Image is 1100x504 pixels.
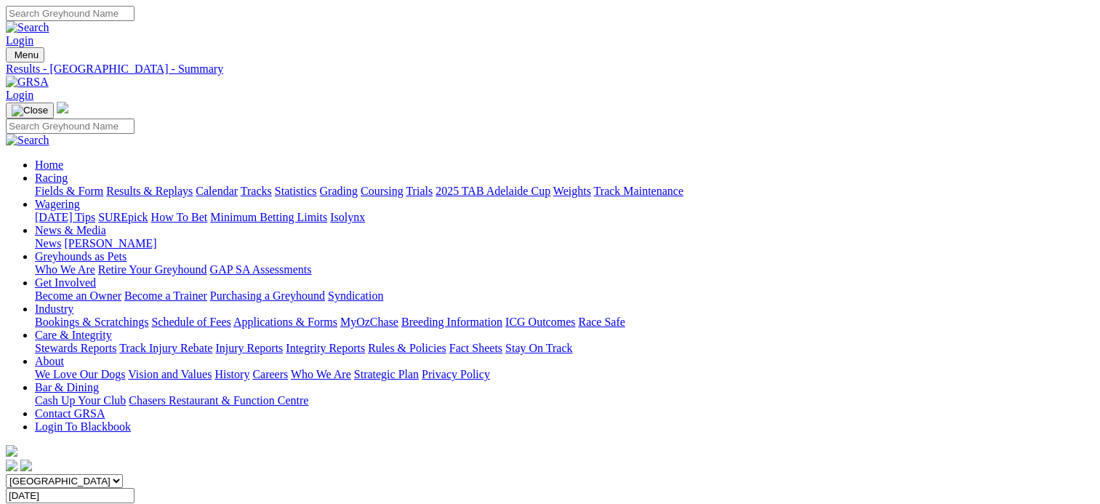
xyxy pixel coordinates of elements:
a: Become an Owner [35,289,121,302]
input: Search [6,119,135,134]
a: SUREpick [98,211,148,223]
div: Racing [35,185,1094,198]
a: Fields & Form [35,185,103,197]
a: Applications & Forms [233,316,337,328]
a: Schedule of Fees [151,316,230,328]
a: Retire Your Greyhound [98,263,207,276]
div: News & Media [35,237,1094,250]
a: Industry [35,303,73,315]
img: Search [6,21,49,34]
div: Wagering [35,211,1094,224]
a: Who We Are [35,263,95,276]
img: logo-grsa-white.png [6,445,17,457]
div: Bar & Dining [35,394,1094,407]
a: Trials [406,185,433,197]
a: Who We Are [291,368,351,380]
img: facebook.svg [6,460,17,471]
a: Stewards Reports [35,342,116,354]
a: Race Safe [578,316,625,328]
div: Care & Integrity [35,342,1094,355]
a: Grading [320,185,358,197]
a: Home [35,159,63,171]
a: Login To Blackbook [35,420,131,433]
a: Track Injury Rebate [119,342,212,354]
a: Statistics [275,185,317,197]
img: Search [6,134,49,147]
a: Calendar [196,185,238,197]
a: Results & Replays [106,185,193,197]
a: ICG Outcomes [505,316,575,328]
img: GRSA [6,76,49,89]
a: Rules & Policies [368,342,446,354]
a: Coursing [361,185,404,197]
a: News [35,237,61,249]
a: Tracks [241,185,272,197]
a: Careers [252,368,288,380]
input: Search [6,6,135,21]
a: Stay On Track [505,342,572,354]
a: Syndication [328,289,383,302]
a: 2025 TAB Adelaide Cup [435,185,550,197]
img: logo-grsa-white.png [57,102,68,113]
a: Privacy Policy [422,368,490,380]
a: We Love Our Dogs [35,368,125,380]
a: Breeding Information [401,316,502,328]
a: MyOzChase [340,316,398,328]
a: Racing [35,172,68,184]
a: GAP SA Assessments [210,263,312,276]
a: Bookings & Scratchings [35,316,148,328]
a: Weights [553,185,591,197]
a: Fact Sheets [449,342,502,354]
span: Menu [15,49,39,60]
a: Login [6,89,33,101]
a: Contact GRSA [35,407,105,420]
div: Greyhounds as Pets [35,263,1094,276]
a: Login [6,34,33,47]
a: News & Media [35,224,106,236]
a: History [214,368,249,380]
a: Purchasing a Greyhound [210,289,325,302]
a: Injury Reports [215,342,283,354]
a: Become a Trainer [124,289,207,302]
a: [PERSON_NAME] [64,237,156,249]
a: How To Bet [151,211,208,223]
a: Get Involved [35,276,96,289]
a: Chasers Restaurant & Function Centre [129,394,308,407]
div: Get Involved [35,289,1094,303]
a: Integrity Reports [286,342,365,354]
button: Toggle navigation [6,103,54,119]
input: Select date [6,488,135,503]
a: Strategic Plan [354,368,419,380]
img: twitter.svg [20,460,32,471]
div: About [35,368,1094,381]
a: [DATE] Tips [35,211,95,223]
a: Vision and Values [128,368,212,380]
a: Care & Integrity [35,329,112,341]
a: Greyhounds as Pets [35,250,127,263]
a: Track Maintenance [594,185,683,197]
a: About [35,355,64,367]
img: Close [12,105,48,116]
a: Bar & Dining [35,381,99,393]
button: Toggle navigation [6,47,44,63]
a: Cash Up Your Club [35,394,126,407]
div: Industry [35,316,1094,329]
a: Minimum Betting Limits [210,211,327,223]
a: Wagering [35,198,80,210]
a: Isolynx [330,211,365,223]
a: Results - [GEOGRAPHIC_DATA] - Summary [6,63,1094,76]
